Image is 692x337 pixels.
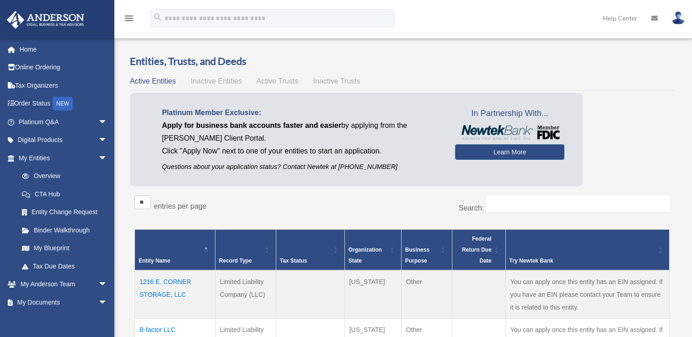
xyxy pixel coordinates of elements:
[153,12,163,22] i: search
[98,131,117,150] span: arrow_drop_down
[135,229,215,270] th: Entity Name: Activate to invert sorting
[349,247,382,264] span: Organization State
[459,204,484,212] label: Search:
[98,275,117,294] span: arrow_drop_down
[405,247,429,264] span: Business Purpose
[13,239,117,258] a: My Blueprint
[510,255,655,266] div: Try Newtek Bank
[460,125,560,140] img: NewtekBankLogoSM.png
[452,229,505,270] th: Federal Return Due Date: Activate to sort
[98,293,117,312] span: arrow_drop_down
[162,161,441,173] p: Questions about your application status? Contact Newtek at [PHONE_NUMBER]
[13,167,112,185] a: Overview
[13,221,117,239] a: Binder Walkthrough
[6,293,121,311] a: My Documentsarrow_drop_down
[671,11,685,25] img: User Pic
[505,270,669,319] td: You can apply once this entity has an EIN assigned. If you have an EIN please contact your Team t...
[139,258,170,264] span: Entity Name
[13,185,117,203] a: CTA Hub
[154,202,207,210] label: entries per page
[215,270,276,319] td: Limited Liability Company (LLC)
[4,11,87,29] img: Anderson Advisors Platinum Portal
[6,40,121,58] a: Home
[6,149,117,167] a: My Entitiesarrow_drop_down
[6,95,121,113] a: Order StatusNEW
[123,13,134,24] i: menu
[191,77,242,85] span: Inactive Entities
[257,77,299,85] span: Active Trusts
[6,131,121,149] a: Digital Productsarrow_drop_down
[219,258,252,264] span: Record Type
[6,275,121,294] a: My Anderson Teamarrow_drop_down
[123,16,134,24] a: menu
[401,229,452,270] th: Business Purpose: Activate to sort
[344,270,401,319] td: [US_STATE]
[280,258,307,264] span: Tax Status
[130,77,176,85] span: Active Entities
[162,106,441,119] p: Platinum Member Exclusive:
[344,229,401,270] th: Organization State: Activate to sort
[98,113,117,132] span: arrow_drop_down
[215,229,276,270] th: Record Type: Activate to sort
[53,97,73,111] div: NEW
[162,121,341,129] span: Apply for business bank accounts faster and easier
[98,149,117,168] span: arrow_drop_down
[162,119,441,145] p: by applying from the [PERSON_NAME] Client Portal.
[6,76,121,95] a: Tax Organizers
[13,257,117,275] a: Tax Due Dates
[6,58,121,77] a: Online Ordering
[135,270,215,319] td: 1216 E. CORNER STORAGE, LLC
[130,54,674,68] h3: Entities, Trusts, and Deeds
[455,106,564,121] span: In Partnership With...
[462,236,492,264] span: Federal Return Due Date
[313,77,360,85] span: Inactive Trusts
[276,229,344,270] th: Tax Status: Activate to sort
[13,203,117,221] a: Entity Change Request
[401,270,452,319] td: Other
[505,229,669,270] th: Try Newtek Bank : Activate to sort
[162,145,441,158] p: Click "Apply Now" next to one of your entities to start an application.
[455,144,564,160] a: Learn More
[6,113,121,131] a: Platinum Q&Aarrow_drop_down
